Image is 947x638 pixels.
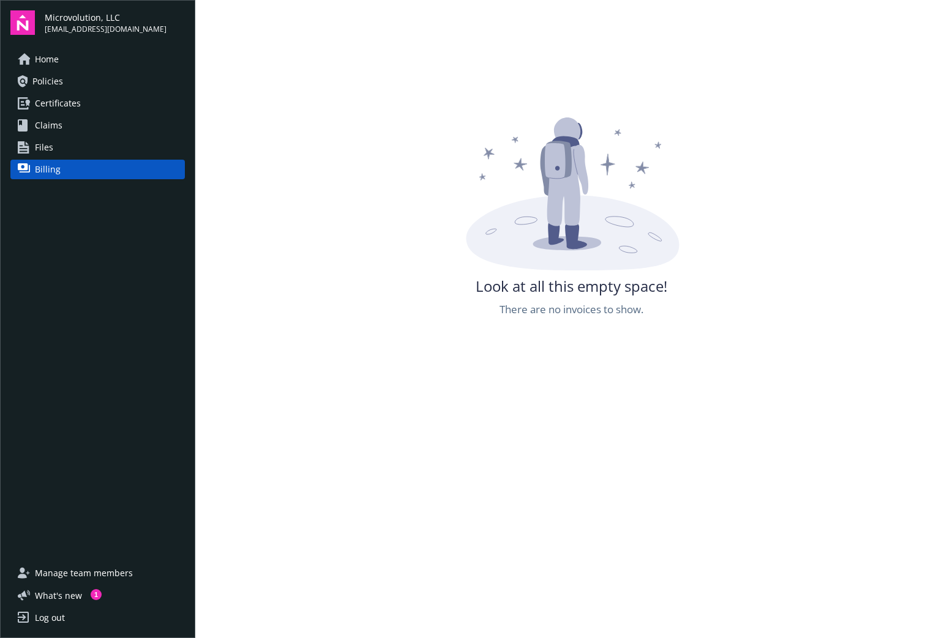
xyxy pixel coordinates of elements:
button: Microvolution, LLC[EMAIL_ADDRESS][DOMAIN_NAME] [45,10,185,35]
span: Microvolution, LLC [45,11,167,24]
a: Certificates [10,94,185,113]
div: 1 [91,589,102,600]
span: Certificates [35,94,81,113]
span: What ' s new [35,589,82,602]
a: Billing [10,160,185,179]
img: navigator-logo.svg [10,10,35,35]
span: [EMAIL_ADDRESS][DOMAIN_NAME] [45,24,167,35]
a: Policies [10,72,185,91]
span: Policies [32,72,63,91]
span: There are no invoices to show. [500,302,643,317]
span: Claims [35,116,62,135]
span: Home [35,50,59,69]
button: What's new1 [10,589,102,602]
a: Home [10,50,185,69]
span: Files [35,138,53,157]
span: Look at all this empty space! [476,276,667,297]
span: Billing [35,160,61,179]
a: Claims [10,116,185,135]
a: Files [10,138,185,157]
div: Log out [35,608,65,628]
a: Manage team members [10,563,185,583]
span: Manage team members [35,563,133,583]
